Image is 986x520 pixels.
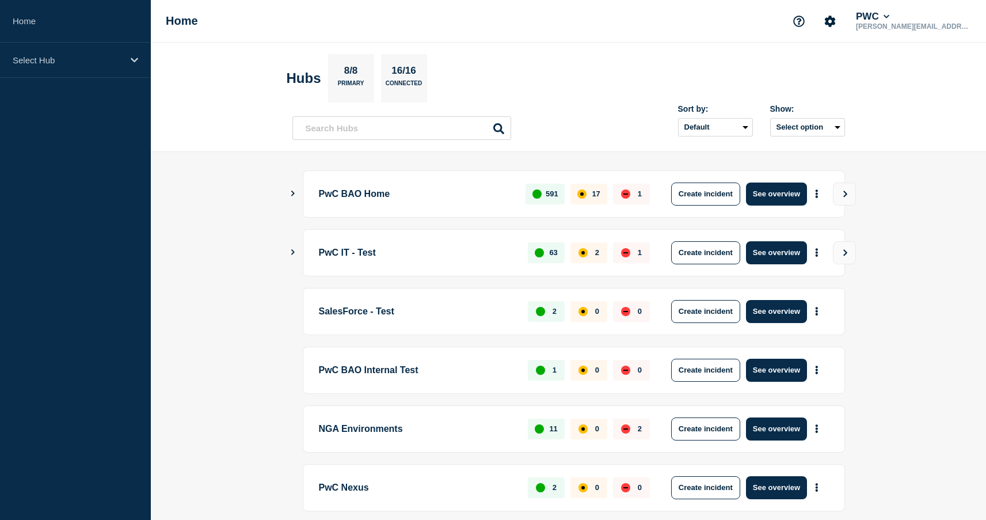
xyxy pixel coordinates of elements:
[319,183,513,206] p: PwC BAO Home
[621,366,630,375] div: down
[621,483,630,492] div: down
[578,248,588,257] div: affected
[621,307,630,316] div: down
[671,417,740,441] button: Create incident
[319,359,515,382] p: PwC BAO Internal Test
[638,307,642,316] p: 0
[809,418,824,439] button: More actions
[287,70,321,86] h2: Hubs
[536,366,545,375] div: up
[595,366,599,374] p: 0
[678,104,753,113] div: Sort by:
[319,476,515,499] p: PwC Nexus
[746,183,807,206] button: See overview
[746,417,807,441] button: See overview
[578,483,588,492] div: affected
[338,80,364,92] p: Primary
[595,483,599,492] p: 0
[595,248,599,257] p: 2
[549,424,557,433] p: 11
[833,241,856,264] button: View
[578,366,588,375] div: affected
[746,300,807,323] button: See overview
[553,483,557,492] p: 2
[809,359,824,381] button: More actions
[292,116,511,140] input: Search Hubs
[854,11,892,22] button: PWC
[809,242,824,263] button: More actions
[809,183,824,204] button: More actions
[671,300,740,323] button: Create incident
[746,359,807,382] button: See overview
[577,189,587,199] div: affected
[671,476,740,499] button: Create incident
[595,307,599,316] p: 0
[319,300,515,323] p: SalesForce - Test
[578,307,588,316] div: affected
[595,424,599,433] p: 0
[671,183,740,206] button: Create incident
[13,55,123,65] p: Select Hub
[319,417,515,441] p: NGA Environments
[340,65,362,80] p: 8/8
[536,307,545,316] div: up
[536,483,545,492] div: up
[535,248,544,257] div: up
[818,9,842,33] button: Account settings
[553,307,557,316] p: 2
[770,118,845,136] button: Select option
[854,22,973,31] p: [PERSON_NAME][EMAIL_ADDRESS][PERSON_NAME][DOMAIN_NAME]
[833,183,856,206] button: View
[809,301,824,322] button: More actions
[638,366,642,374] p: 0
[678,118,753,136] select: Sort by
[535,424,544,434] div: up
[671,359,740,382] button: Create incident
[387,65,421,80] p: 16/16
[290,189,296,198] button: Show Connected Hubs
[746,476,807,499] button: See overview
[621,424,630,434] div: down
[592,189,600,198] p: 17
[621,189,630,199] div: down
[787,9,811,33] button: Support
[386,80,422,92] p: Connected
[638,189,642,198] p: 1
[319,241,515,264] p: PwC IT - Test
[549,248,557,257] p: 63
[638,483,642,492] p: 0
[621,248,630,257] div: down
[290,248,296,257] button: Show Connected Hubs
[671,241,740,264] button: Create incident
[578,424,588,434] div: affected
[553,366,557,374] p: 1
[770,104,845,113] div: Show:
[546,189,558,198] p: 591
[166,14,198,28] h1: Home
[532,189,542,199] div: up
[638,424,642,433] p: 2
[809,477,824,498] button: More actions
[746,241,807,264] button: See overview
[638,248,642,257] p: 1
